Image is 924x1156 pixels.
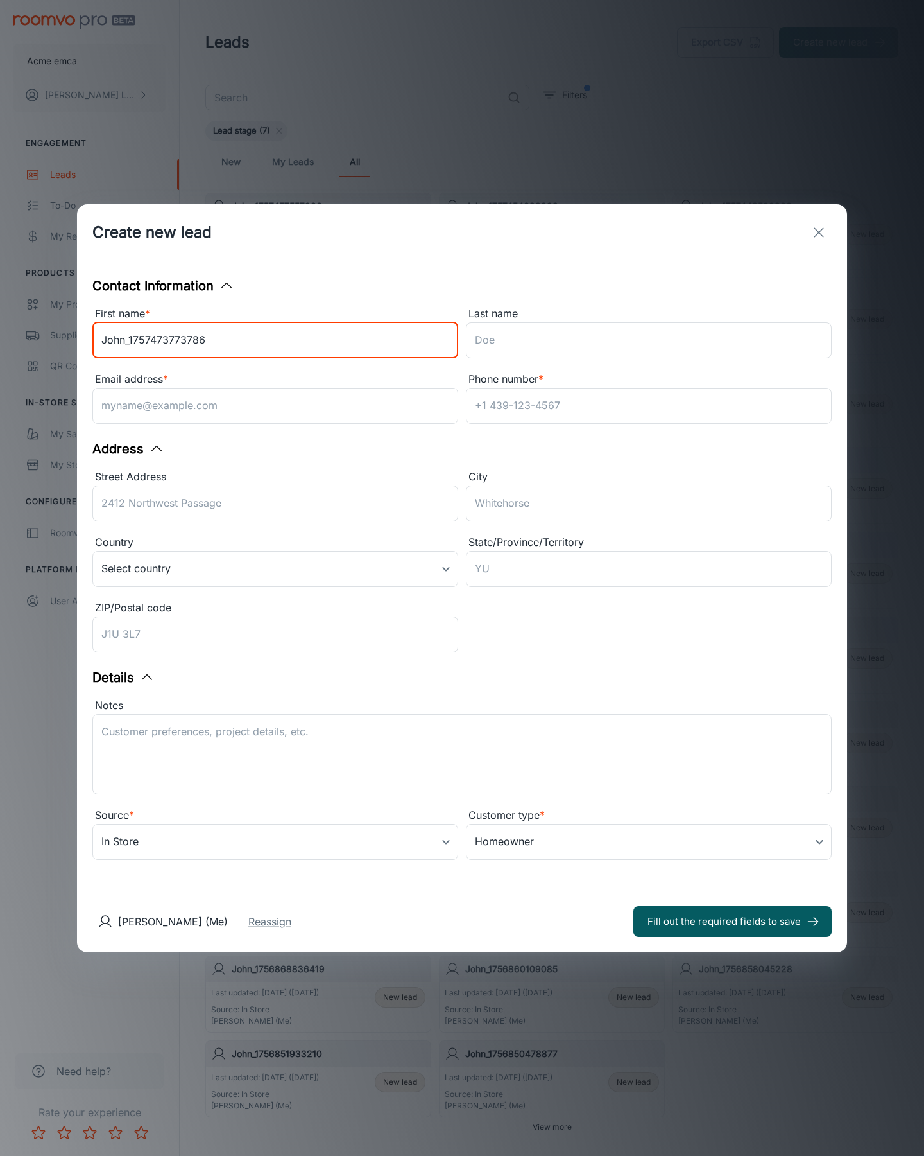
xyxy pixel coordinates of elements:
[92,668,155,687] button: Details
[92,534,458,551] div: Country
[92,600,458,617] div: ZIP/Postal code
[92,486,458,521] input: 2412 Northwest Passage
[92,469,458,486] div: Street Address
[633,906,832,937] button: Fill out the required fields to save
[92,388,458,424] input: myname@example.com
[92,824,458,860] div: In Store
[466,371,832,388] div: Phone number
[92,371,458,388] div: Email address
[806,220,832,245] button: exit
[92,306,458,322] div: First name
[466,551,832,587] input: YU
[92,276,234,295] button: Contact Information
[92,551,458,587] div: Select country
[248,914,291,929] button: Reassign
[466,807,832,824] div: Customer type
[118,914,228,929] p: [PERSON_NAME] (Me)
[466,388,832,424] input: +1 439-123-4567
[92,439,164,459] button: Address
[92,697,832,714] div: Notes
[466,469,832,486] div: City
[466,486,832,521] input: Whitehorse
[466,824,832,860] div: Homeowner
[466,322,832,358] input: Doe
[92,221,212,244] h1: Create new lead
[92,322,458,358] input: John
[466,306,832,322] div: Last name
[466,534,832,551] div: State/Province/Territory
[92,617,458,652] input: J1U 3L7
[92,807,458,824] div: Source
